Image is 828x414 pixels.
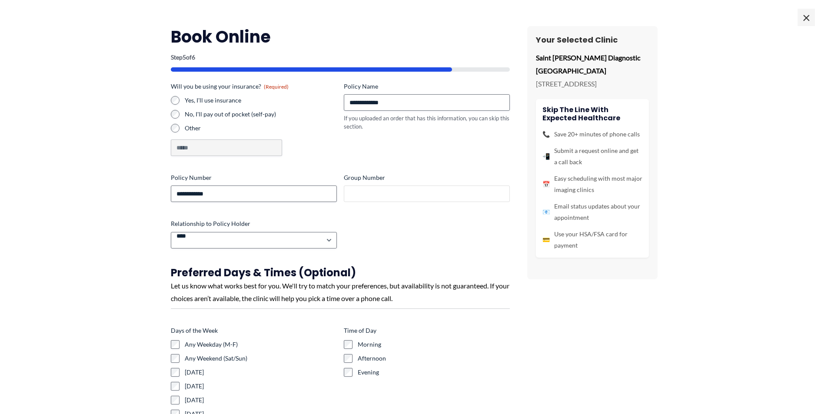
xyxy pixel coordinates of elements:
label: [DATE] [185,368,337,377]
span: 📞 [542,129,550,140]
h2: Book Online [171,26,510,47]
label: [DATE] [185,396,337,404]
span: 5 [183,53,186,61]
h4: Skip the line with Expected Healthcare [542,106,642,122]
p: [STREET_ADDRESS] [536,77,649,90]
div: Let us know what works best for you. We'll try to match your preferences, but availability is not... [171,279,510,305]
label: Other [185,124,337,132]
li: Save 20+ minutes of phone calls [542,129,642,140]
label: [DATE] [185,382,337,391]
label: Evening [358,368,510,377]
li: Submit a request online and get a call back [542,145,642,168]
span: 📧 [542,206,550,218]
label: Yes, I'll use insurance [185,96,337,105]
p: Saint [PERSON_NAME] Diagnostic [GEOGRAPHIC_DATA] [536,51,649,77]
h3: Preferred Days & Times (Optional) [171,266,510,279]
label: Relationship to Policy Holder [171,219,337,228]
li: Easy scheduling with most major imaging clinics [542,173,642,195]
label: Any Weekday (M-F) [185,340,337,349]
span: × [798,9,815,26]
h3: Your Selected Clinic [536,35,649,45]
span: 📅 [542,179,550,190]
span: (Required) [264,83,289,90]
li: Email status updates about your appointment [542,201,642,223]
label: Group Number [344,173,510,182]
span: 6 [192,53,195,61]
label: Policy Name [344,82,510,91]
label: Any Weekend (Sat/Sun) [185,354,337,363]
p: Step of [171,54,510,60]
li: Use your HSA/FSA card for payment [542,229,642,251]
label: Policy Number [171,173,337,182]
legend: Will you be using your insurance? [171,82,289,91]
label: No, I'll pay out of pocket (self-pay) [185,110,337,119]
label: Morning [358,340,510,349]
div: If you uploaded an order that has this information, you can skip this section. [344,114,510,130]
legend: Days of the Week [171,326,218,335]
label: Afternoon [358,354,510,363]
span: 💳 [542,234,550,245]
input: Other Choice, please specify [171,139,282,156]
legend: Time of Day [344,326,376,335]
span: 📲 [542,151,550,162]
